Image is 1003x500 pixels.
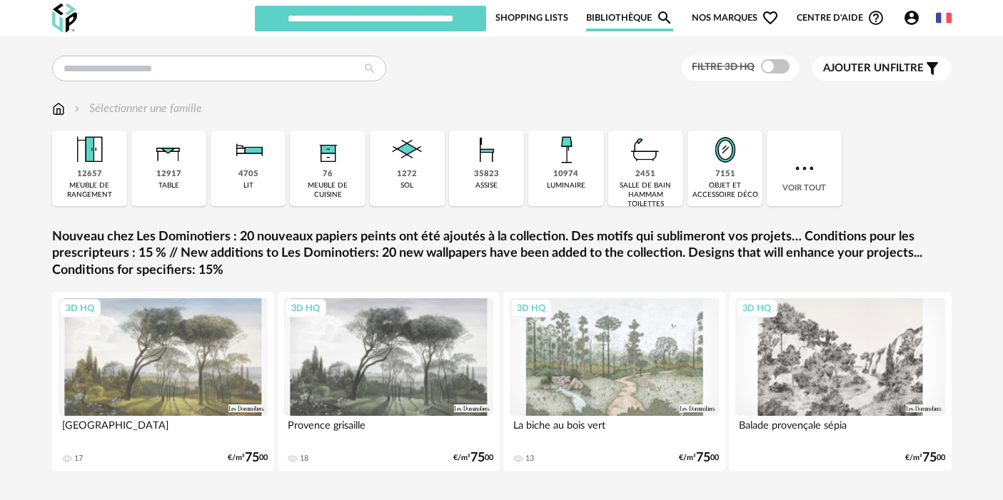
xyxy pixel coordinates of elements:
[475,181,498,190] div: assise
[323,169,333,180] div: 76
[59,416,268,444] div: [GEOGRAPHIC_DATA]
[284,416,494,444] div: Provence grisaille
[692,181,758,200] div: objet et accessoire déco
[470,453,485,463] span: 75
[613,181,679,209] div: salle de bain hammam toilettes
[397,169,417,180] div: 1272
[547,131,585,169] img: Luminaire.png
[823,63,890,73] span: Ajouter un
[388,131,426,169] img: Sol.png
[735,416,945,444] div: Balade provençale sépia
[729,292,952,471] a: 3D HQ Balade provençale sépia €/m²7500
[56,181,123,200] div: meuble de rangement
[74,454,83,464] div: 17
[736,299,777,317] div: 3D HQ
[922,453,937,463] span: 75
[903,9,927,26] span: Account Circle icon
[692,4,779,31] span: Nos marques
[547,181,585,190] div: luminaire
[696,453,710,463] span: 75
[77,169,102,180] div: 12657
[656,9,673,26] span: Magnify icon
[797,9,884,26] span: Centre d'aideHelp Circle Outline icon
[495,4,568,31] a: Shopping Lists
[245,453,259,463] span: 75
[71,101,202,117] div: Sélectionner une famille
[706,131,745,169] img: Miroir.png
[300,454,308,464] div: 18
[52,101,65,117] img: svg+xml;base64,PHN2ZyB3aWR0aD0iMTYiIGhlaWdodD0iMTciIHZpZXdCb3g9IjAgMCAxNiAxNyIgZmlsbD0ibm9uZSIgeG...
[823,61,924,76] span: filtre
[553,169,578,180] div: 10974
[867,9,884,26] span: Help Circle Outline icon
[294,181,361,200] div: meuble de cuisine
[510,299,552,317] div: 3D HQ
[474,169,499,180] div: 35823
[278,292,500,471] a: 3D HQ Provence grisaille 18 €/m²7500
[71,101,83,117] img: svg+xml;base64,PHN2ZyB3aWR0aD0iMTYiIGhlaWdodD0iMTYiIHZpZXdCb3g9IjAgMCAxNiAxNiIgZmlsbD0ibm9uZSIgeG...
[228,453,268,463] div: €/m² 00
[812,56,952,81] button: Ajouter unfiltre Filter icon
[52,229,952,279] a: Nouveau chez Les Dominotiers : 20 nouveaux papiers peints ont été ajoutés à la collection. Des mo...
[767,131,842,206] div: Voir tout
[762,9,779,26] span: Heart Outline icon
[635,169,655,180] div: 2451
[525,454,534,464] div: 13
[905,453,945,463] div: €/m² 00
[59,299,101,317] div: 3D HQ
[156,169,181,180] div: 12917
[924,60,941,77] span: Filter icon
[692,62,755,72] span: Filtre 3D HQ
[238,169,258,180] div: 4705
[149,131,188,169] img: Table.png
[903,9,920,26] span: Account Circle icon
[285,299,326,317] div: 3D HQ
[715,169,735,180] div: 7151
[243,181,253,190] div: lit
[158,181,179,190] div: table
[679,453,719,463] div: €/m² 00
[510,416,720,444] div: La biche au bois vert
[229,131,268,169] img: Literie.png
[792,155,817,181] img: more.7b13dc1.svg
[52,292,275,471] a: 3D HQ [GEOGRAPHIC_DATA] 17 €/m²7500
[626,131,665,169] img: Salle%20de%20bain.png
[503,292,726,471] a: 3D HQ La biche au bois vert 13 €/m²7500
[468,131,506,169] img: Assise.png
[400,181,413,190] div: sol
[52,4,77,33] img: OXP
[586,4,673,31] a: BibliothèqueMagnify icon
[70,131,109,169] img: Meuble%20de%20rangement.png
[308,131,347,169] img: Rangement.png
[453,453,493,463] div: €/m² 00
[936,10,952,26] img: fr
